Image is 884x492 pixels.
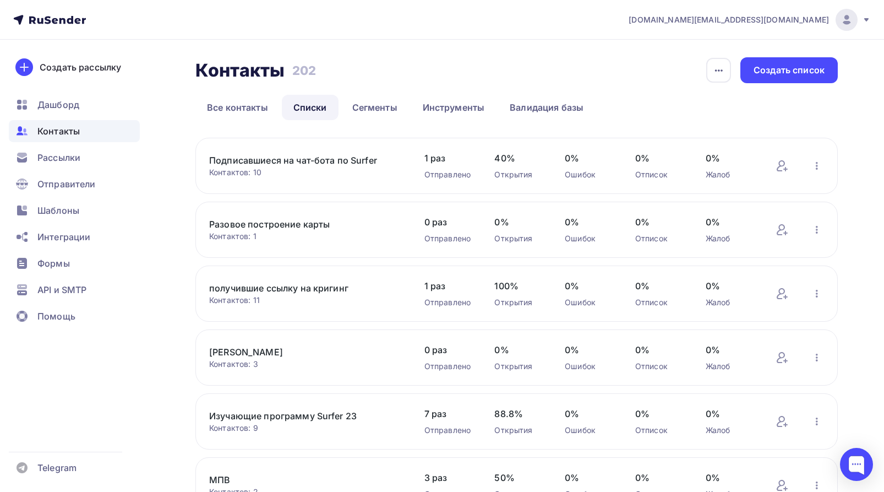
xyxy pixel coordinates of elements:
[37,151,80,164] span: Рассылки
[37,177,96,191] span: Отправители
[424,407,473,420] span: 7 раз
[494,152,543,165] span: 40%
[209,154,396,167] a: Подписавшиеся на чат-бота по Surfer
[411,95,496,120] a: Инструменты
[37,125,80,138] span: Контакты
[424,215,473,229] span: 0 раз
[635,361,684,372] div: Отписок
[635,297,684,308] div: Отписок
[9,199,140,221] a: Шаблоны
[37,257,70,270] span: Формы
[424,297,473,308] div: Отправлено
[37,461,77,474] span: Telegram
[424,279,473,293] span: 1 раз
[635,152,684,165] span: 0%
[9,94,140,116] a: Дашборд
[9,252,140,274] a: Формы
[195,60,285,82] h2: Контакты
[37,310,75,323] span: Помощь
[37,230,90,244] span: Интеграции
[494,425,543,436] div: Открытия
[754,64,825,77] div: Создать список
[565,425,613,436] div: Ошибок
[209,409,396,423] a: Изучающие программу Surfer 23
[565,407,613,420] span: 0%
[706,152,754,165] span: 0%
[706,169,754,180] div: Жалоб
[706,361,754,372] div: Жалоб
[424,152,473,165] span: 1 раз
[494,407,543,420] span: 88.8%
[635,425,684,436] div: Отписок
[424,361,473,372] div: Отправлено
[494,233,543,244] div: Открытия
[706,297,754,308] div: Жалоб
[565,343,613,356] span: 0%
[565,471,613,484] span: 0%
[424,425,473,436] div: Отправлено
[195,95,280,120] a: Все контакты
[635,343,684,356] span: 0%
[494,215,543,229] span: 0%
[635,169,684,180] div: Отписок
[494,297,543,308] div: Открытия
[565,279,613,293] span: 0%
[494,361,543,372] div: Открытия
[209,359,402,370] div: Контактов: 3
[629,14,829,25] span: [DOMAIN_NAME][EMAIL_ADDRESS][DOMAIN_NAME]
[9,173,140,195] a: Отправители
[565,233,613,244] div: Ошибок
[635,215,684,229] span: 0%
[706,407,754,420] span: 0%
[209,295,402,306] div: Контактов: 11
[498,95,595,120] a: Валидация базы
[424,471,473,484] span: 3 раз
[209,423,402,434] div: Контактов: 9
[635,279,684,293] span: 0%
[282,95,339,120] a: Списки
[209,345,396,359] a: [PERSON_NAME]
[209,282,396,295] a: получившие ссылку на кригинг
[635,471,684,484] span: 0%
[706,215,754,229] span: 0%
[494,169,543,180] div: Открытия
[40,61,121,74] div: Создать рассылку
[209,231,402,242] div: Контактов: 1
[424,169,473,180] div: Отправлено
[494,279,543,293] span: 100%
[565,215,613,229] span: 0%
[424,343,473,356] span: 0 раз
[565,152,613,165] span: 0%
[9,147,140,169] a: Рассылки
[424,233,473,244] div: Отправлено
[494,343,543,356] span: 0%
[565,361,613,372] div: Ошибок
[9,120,140,142] a: Контакты
[209,473,396,486] a: МПВ
[209,218,396,231] a: Разовое построение карты
[706,343,754,356] span: 0%
[706,471,754,484] span: 0%
[565,169,613,180] div: Ошибок
[706,279,754,293] span: 0%
[635,407,684,420] span: 0%
[706,233,754,244] div: Жалоб
[37,204,79,217] span: Шаблоны
[629,9,871,31] a: [DOMAIN_NAME][EMAIL_ADDRESS][DOMAIN_NAME]
[565,297,613,308] div: Ошибок
[706,425,754,436] div: Жалоб
[341,95,409,120] a: Сегменты
[635,233,684,244] div: Отписок
[494,471,543,484] span: 50%
[37,283,86,296] span: API и SMTP
[292,63,316,78] h3: 202
[37,98,79,111] span: Дашборд
[209,167,402,178] div: Контактов: 10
